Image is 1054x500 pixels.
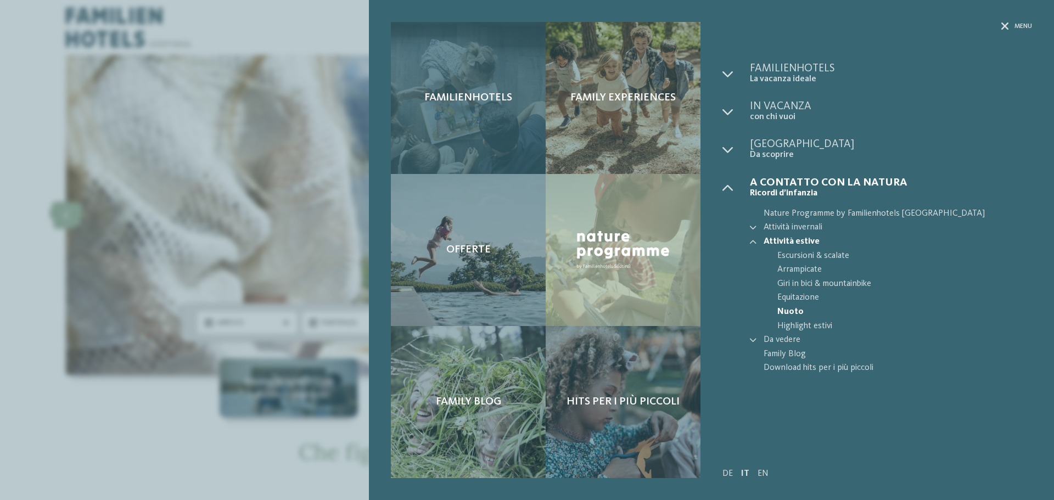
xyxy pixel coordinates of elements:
[750,139,1032,160] a: [GEOGRAPHIC_DATA] Da scoprire
[777,263,1032,277] a: Arrampicate
[750,63,1032,74] span: Familienhotels
[777,319,1032,334] a: Highlight estivi
[436,395,501,408] span: Family Blog
[777,277,1032,291] a: Giri in bici & mountainbike
[750,112,1032,122] span: con chi vuoi
[750,207,1032,221] a: Nature Programme by Familienhotels [GEOGRAPHIC_DATA]
[777,291,1032,305] a: Equitazione
[777,249,1032,263] a: Escursioni & scalate
[546,326,700,478] a: Cercate un hotel con piscina coperta per bambini in Alto Adige? Hits per i più piccoli
[750,188,1032,199] span: Ricordi d’infanzia
[750,177,1032,199] a: A contatto con la natura Ricordi d’infanzia
[764,235,1032,249] a: Attività estive
[1014,22,1032,31] span: Menu
[750,63,1032,85] a: Familienhotels La vacanza ideale
[777,305,1032,319] a: Nuoto
[391,174,546,326] a: Cercate un hotel con piscina coperta per bambini in Alto Adige? Offerte
[741,469,749,478] a: IT
[750,101,1032,122] a: In vacanza con chi vuoi
[424,91,512,104] span: Familienhotels
[764,333,1032,347] a: Da vedere
[391,326,546,478] a: Cercate un hotel con piscina coperta per bambini in Alto Adige? Family Blog
[750,150,1032,160] span: Da scoprire
[391,22,546,174] a: Cercate un hotel con piscina coperta per bambini in Alto Adige? Familienhotels
[546,174,700,326] a: Cercate un hotel con piscina coperta per bambini in Alto Adige? Nature Programme
[750,139,1032,150] span: [GEOGRAPHIC_DATA]
[764,207,1032,221] span: Nature Programme by Familienhotels [GEOGRAPHIC_DATA]
[750,347,1032,362] a: Family Blog
[750,101,1032,112] span: In vacanza
[750,74,1032,85] span: La vacanza ideale
[722,469,733,478] a: DE
[570,91,676,104] span: Family experiences
[764,347,1032,362] span: Family Blog
[764,221,1032,235] a: Attività invernali
[446,243,491,256] span: Offerte
[567,395,680,408] span: Hits per i più piccoli
[573,227,673,272] img: Nature Programme
[546,22,700,174] a: Cercate un hotel con piscina coperta per bambini in Alto Adige? Family experiences
[764,361,1032,375] span: Download hits per i più piccoli
[758,469,769,478] a: EN
[750,177,1032,188] span: A contatto con la natura
[750,361,1032,375] a: Download hits per i più piccoli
